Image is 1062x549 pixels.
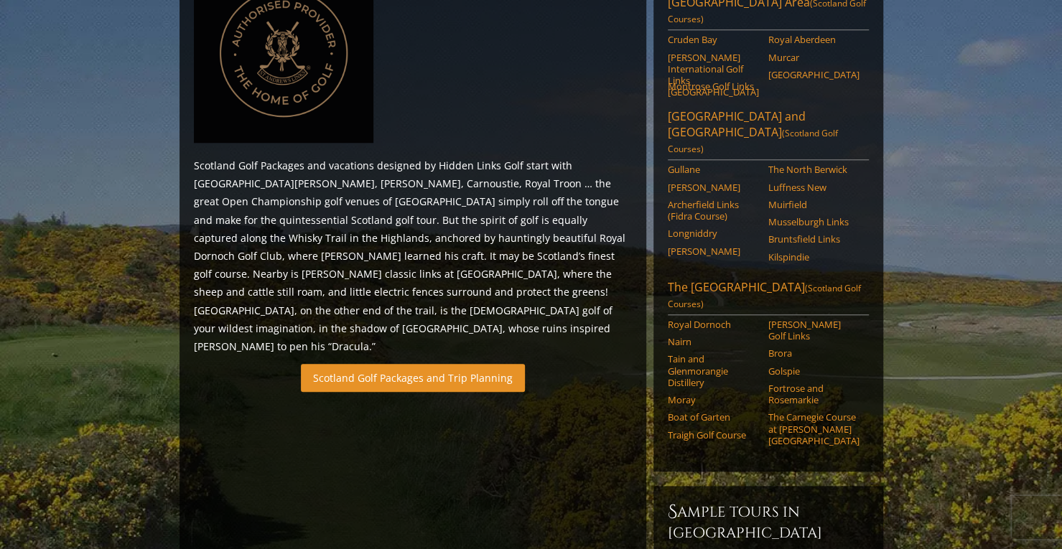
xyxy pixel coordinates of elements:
a: Royal Dornoch [668,319,759,330]
a: Boat of Garten [668,411,759,423]
span: (Scotland Golf Courses) [668,127,838,155]
a: Musselburgh Links [768,216,860,227]
a: Cruden Bay [668,34,759,45]
a: [PERSON_NAME] [668,182,759,193]
a: Kilspindie [768,251,860,263]
h6: Sample Tours in [GEOGRAPHIC_DATA] [668,500,869,543]
a: [GEOGRAPHIC_DATA] [768,69,860,80]
a: [GEOGRAPHIC_DATA] and [GEOGRAPHIC_DATA](Scotland Golf Courses) [668,108,869,160]
a: Luffness New [768,182,860,193]
a: Traigh Golf Course [668,429,759,441]
a: Gullane [668,164,759,175]
a: Murcar [768,52,860,63]
p: Scotland Golf Packages and vacations designed by Hidden Links Golf start with [GEOGRAPHIC_DATA][P... [194,156,632,355]
a: The Carnegie Course at [PERSON_NAME][GEOGRAPHIC_DATA] [768,411,860,446]
a: [PERSON_NAME] International Golf Links [GEOGRAPHIC_DATA] [668,52,759,98]
a: The [GEOGRAPHIC_DATA](Scotland Golf Courses) [668,279,869,315]
a: Moray [668,394,759,405]
a: Fortrose and Rosemarkie [768,383,860,406]
a: [PERSON_NAME] [668,245,759,257]
a: Royal Aberdeen [768,34,860,45]
a: Brora [768,347,860,359]
span: (Scotland Golf Courses) [668,282,861,310]
a: Nairn [668,336,759,347]
a: Bruntsfield Links [768,233,860,245]
a: Muirfield [768,199,860,210]
a: Archerfield Links (Fidra Course) [668,199,759,222]
a: [PERSON_NAME] Golf Links [768,319,860,342]
a: Longniddry [668,227,759,239]
a: Golspie [768,365,860,377]
a: The North Berwick [768,164,860,175]
a: Tain and Glenmorangie Distillery [668,353,759,388]
a: Montrose Golf Links [668,80,759,92]
a: Scotland Golf Packages and Trip Planning [301,364,525,392]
